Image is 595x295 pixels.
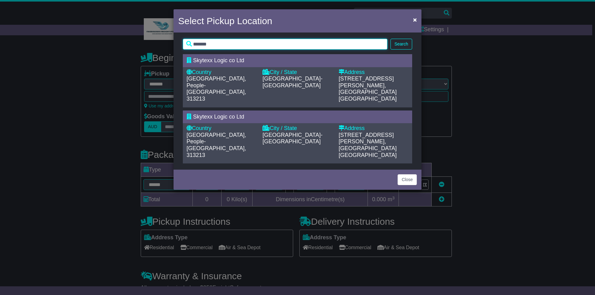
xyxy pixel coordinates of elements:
span: [STREET_ADDRESS][PERSON_NAME], [339,76,394,89]
button: Close [410,13,420,26]
span: [GEOGRAPHIC_DATA]-[GEOGRAPHIC_DATA] [262,132,322,145]
span: [GEOGRAPHIC_DATA] [GEOGRAPHIC_DATA] [339,145,397,158]
span: [STREET_ADDRESS][PERSON_NAME], [339,132,394,145]
span: × [413,16,417,23]
button: Search [390,39,412,50]
button: Close [398,174,417,185]
div: City / State [262,125,332,132]
span: [GEOGRAPHIC_DATA]-[GEOGRAPHIC_DATA] [262,76,322,89]
span: [GEOGRAPHIC_DATA], People-[GEOGRAPHIC_DATA], 313213 [187,132,246,158]
span: [GEOGRAPHIC_DATA], People-[GEOGRAPHIC_DATA], 313213 [187,76,246,102]
div: Address [339,125,408,132]
div: Country [187,125,256,132]
span: Skytexx Logic co Ltd [193,114,244,120]
div: Address [339,69,408,76]
div: City / State [262,69,332,76]
span: Skytexx Logic co Ltd [193,57,244,63]
span: [GEOGRAPHIC_DATA] [GEOGRAPHIC_DATA] [339,89,397,102]
div: Country [187,69,256,76]
h4: Select Pickup Location [178,14,272,28]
